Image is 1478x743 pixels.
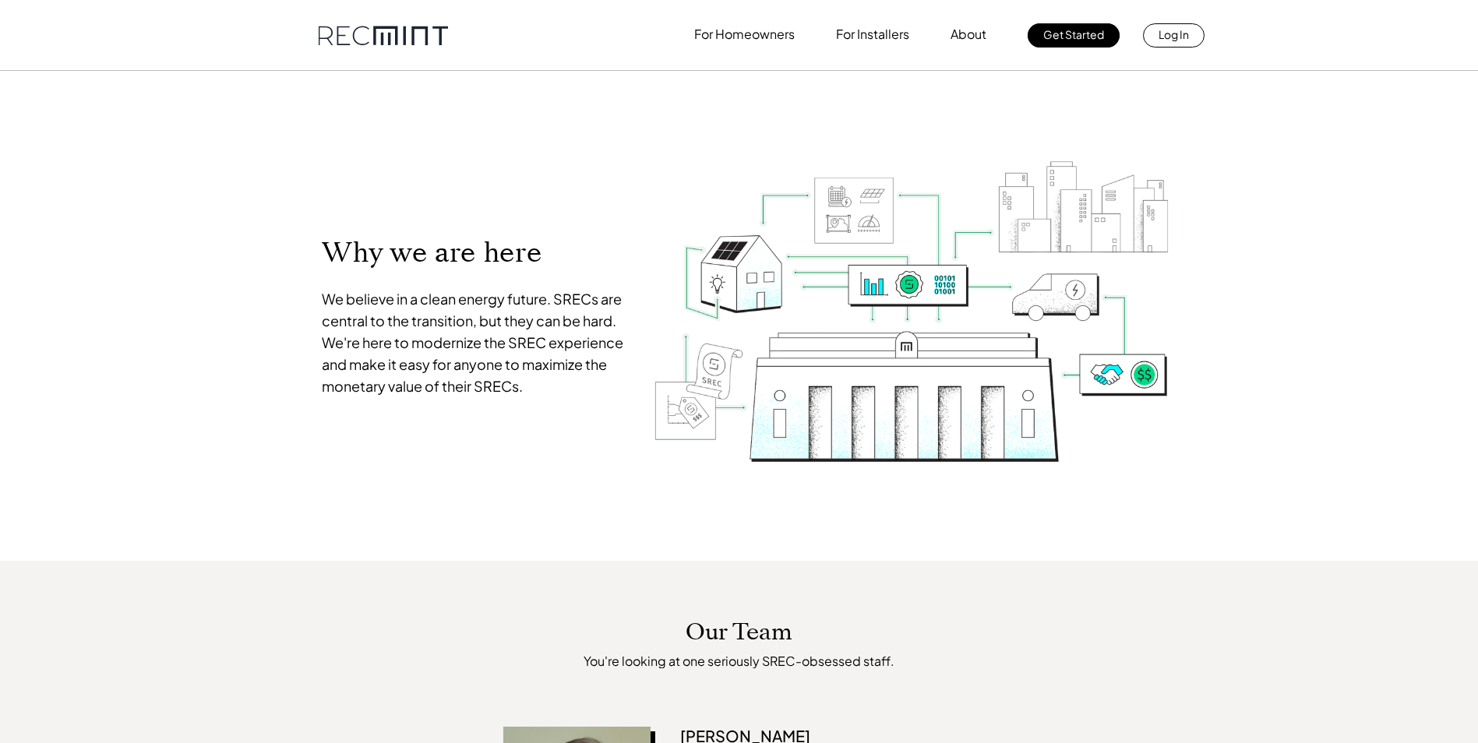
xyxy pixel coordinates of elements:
p: For Installers [836,23,909,45]
p: You're looking at one seriously SREC-obsessed staff. [503,653,975,668]
p: Why we are here [322,235,628,270]
a: Log In [1143,23,1205,48]
p: Our Team [686,619,792,646]
p: Get Started [1043,23,1104,45]
a: Get Started [1028,23,1120,48]
p: Log In [1159,23,1189,45]
p: About [951,23,986,45]
p: For Homeowners [694,23,795,45]
p: We believe in a clean energy future. SRECs are central to the transition, but they can be hard. W... [322,288,628,397]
